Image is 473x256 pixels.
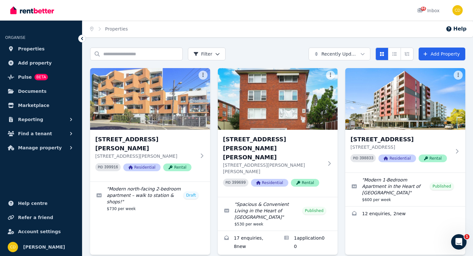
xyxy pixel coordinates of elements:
h3: [STREET_ADDRESS] [350,135,451,144]
small: PID [353,156,358,160]
span: [PERSON_NAME] [23,243,65,251]
a: Edit listing: Modern north-facing 2-bedroom apartment – walk to station & shops! [90,182,210,215]
a: Marketplace [5,99,77,112]
span: BETA [34,74,48,80]
code: 399916 [104,165,118,170]
img: Chris Dimitropoulos [452,5,463,15]
button: Reporting [5,113,77,126]
button: Recently Updated [309,48,370,60]
span: Rental [291,179,319,187]
nav: Breadcrumb [82,21,135,37]
p: [STREET_ADDRESS] [350,144,451,150]
img: RentBetter [10,5,54,15]
span: Find a tenant [18,130,52,137]
code: 398833 [359,156,373,161]
button: More options [454,71,463,80]
a: Documents [5,85,77,98]
a: 17/53 Alice St S, Wiley Park[STREET_ADDRESS][PERSON_NAME][PERSON_NAME][STREET_ADDRESS][PERSON_NAM... [218,68,338,197]
span: Manage property [18,144,62,152]
div: Inbox [417,7,440,14]
span: 1 [464,234,469,239]
p: [STREET_ADDRESS][PERSON_NAME][PERSON_NAME] [223,162,324,175]
img: 17/53 Alice St S, Wiley Park [218,68,338,130]
span: Residential [251,179,288,187]
code: 399699 [232,181,246,185]
a: Edit listing: Modern 1-Bedroom Apartment in the Heart of Canterbury [345,173,465,206]
span: Residential [378,154,416,162]
a: Enquiries for 17/53 Alice St S, Wiley Park [218,231,278,255]
button: Manage property [5,141,77,154]
span: Reporting [18,116,43,123]
span: Recently Updated [321,51,358,57]
a: Properties [5,42,77,55]
span: Account settings [18,228,61,235]
span: Rental [163,163,191,171]
button: Compact list view [388,48,401,60]
button: More options [199,71,208,80]
span: Rental [419,154,447,162]
img: 201/2 Thomas St, Ashfield [90,68,210,130]
button: Filter [188,48,226,60]
a: Enquiries for 315/308 Canterbury Rd, Canterbury [345,207,465,222]
a: Help centre [5,197,77,210]
a: Account settings [5,225,77,238]
span: Add property [18,59,52,67]
span: Help centre [18,199,48,207]
small: PID [98,165,103,169]
span: Filter [193,51,212,57]
button: Card view [376,48,388,60]
h3: [STREET_ADDRESS][PERSON_NAME] [95,135,196,153]
a: Add property [5,57,77,69]
button: Expanded list view [401,48,413,60]
span: Marketplace [18,102,49,109]
button: Find a tenant [5,127,77,140]
a: Edit listing: Spacious & Convenient Living in the Heart of Wiley Park [218,197,338,231]
span: Refer a friend [18,214,53,221]
button: Help [446,25,467,33]
span: Properties [18,45,45,53]
span: Pulse [18,73,32,81]
a: Refer a friend [5,211,77,224]
a: Add Property [419,48,465,60]
span: Documents [18,87,47,95]
a: PulseBETA [5,71,77,84]
span: ORGANISE [5,35,25,40]
p: [STREET_ADDRESS][PERSON_NAME] [95,153,196,159]
img: 315/308 Canterbury Rd, Canterbury [345,68,465,130]
span: 46 [421,7,426,11]
span: Residential [123,163,161,171]
a: Applications for 17/53 Alice St S, Wiley Park [278,231,338,255]
h3: [STREET_ADDRESS][PERSON_NAME][PERSON_NAME] [223,135,324,162]
a: Properties [105,26,128,31]
div: View options [376,48,413,60]
img: Chris Dimitropoulos [8,242,18,252]
small: PID [226,181,231,184]
a: 315/308 Canterbury Rd, Canterbury[STREET_ADDRESS][STREET_ADDRESS]PID 398833ResidentialRental [345,68,465,172]
button: More options [326,71,335,80]
iframe: Intercom live chat [451,234,467,250]
a: 201/2 Thomas St, Ashfield[STREET_ADDRESS][PERSON_NAME][STREET_ADDRESS][PERSON_NAME]PID 399916Resi... [90,68,210,181]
